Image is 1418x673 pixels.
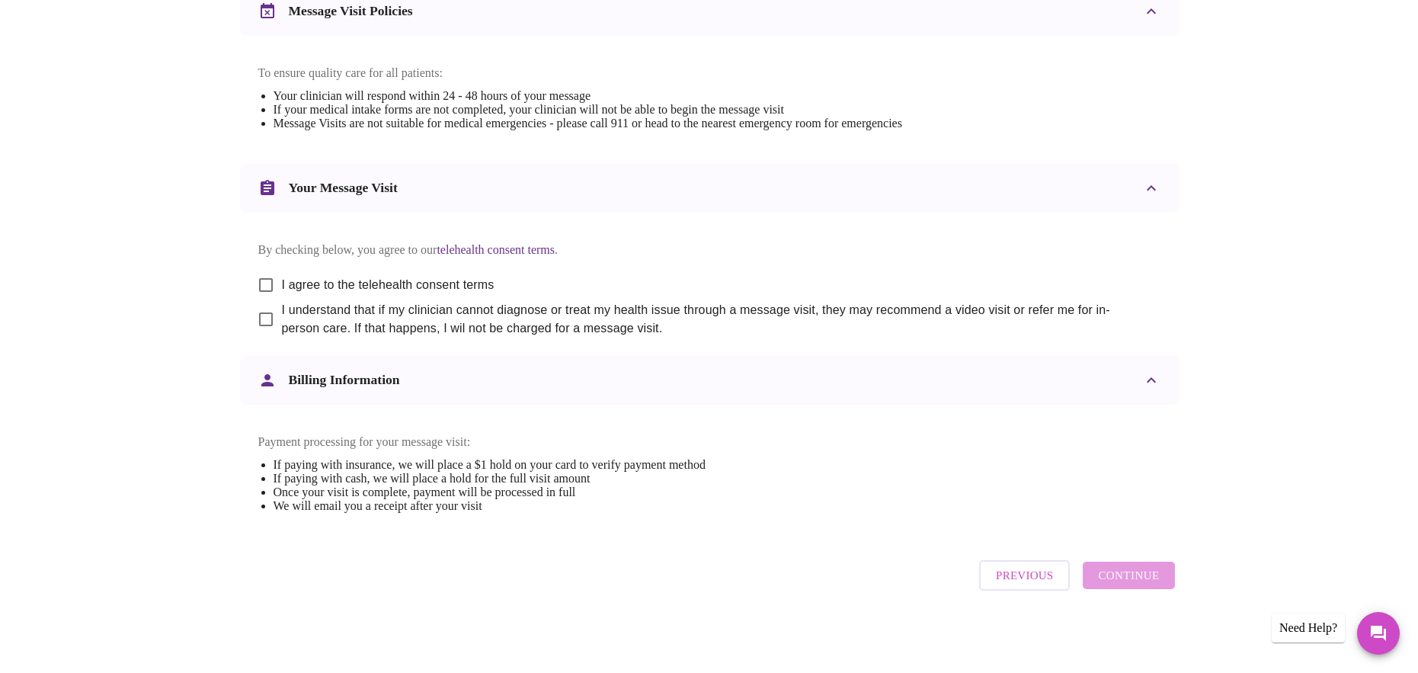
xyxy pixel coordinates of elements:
span: Previous [996,566,1053,585]
button: Messages [1357,612,1400,655]
h3: Your Message Visit [289,180,398,196]
p: Payment processing for your message visit: [258,435,706,449]
p: By checking below, you agree to our . [258,243,1160,257]
span: I agree to the telehealth consent terms [282,276,495,294]
li: If your medical intake forms are not completed, your clinician will not be able to begin the mess... [274,103,902,117]
li: We will email you a receipt after your visit [274,499,706,513]
h3: Message Visit Policies [289,3,413,19]
li: If paying with cash, we will place a hold for the full visit amount [274,472,706,486]
div: Your Message Visit [240,164,1179,213]
div: Billing Information [240,356,1179,405]
li: Your clinician will respond within 24 - 48 hours of your message [274,89,902,103]
button: Previous [979,560,1070,591]
li: Once your visit is complete, payment will be processed in full [274,486,706,499]
li: If paying with insurance, we will place a $1 hold on your card to verify payment method [274,458,706,472]
p: To ensure quality care for all patients: [258,66,902,80]
li: Message Visits are not suitable for medical emergencies - please call 911 or head to the nearest ... [274,117,902,130]
a: telehealth consent terms [437,243,555,256]
h3: Billing Information [289,372,400,388]
span: I understand that if my clinician cannot diagnose or treat my health issue through a message visi... [282,301,1148,338]
div: Need Help? [1272,614,1345,643]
